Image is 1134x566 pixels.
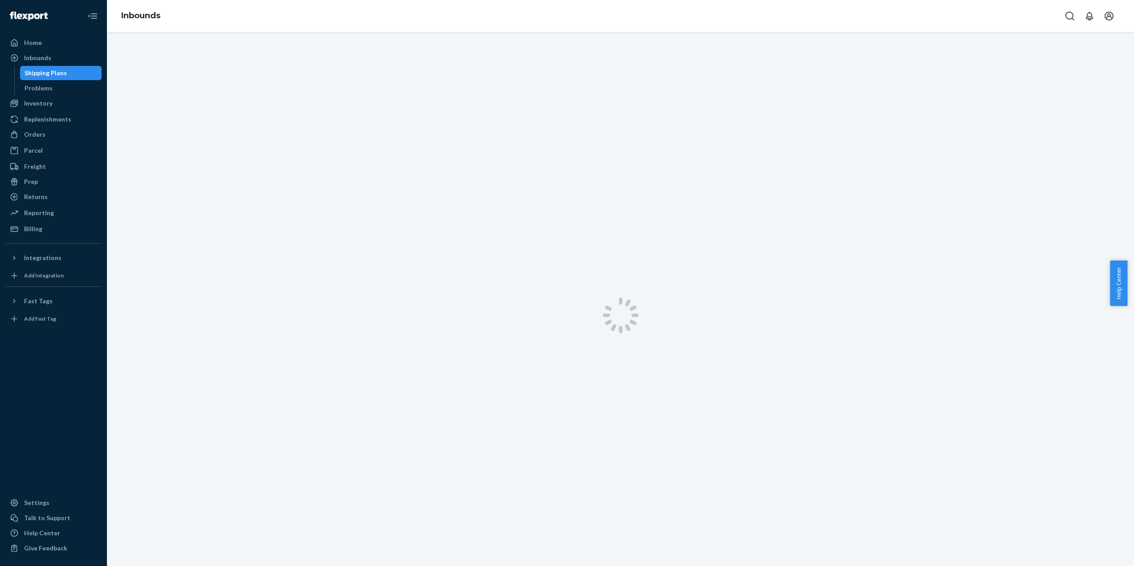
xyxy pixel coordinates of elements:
div: Replenishments [24,115,71,124]
div: Freight [24,162,46,171]
div: Add Fast Tag [24,315,56,322]
div: Talk to Support [24,513,70,522]
div: Prep [24,177,38,186]
img: Flexport logo [10,12,48,20]
a: Problems [20,81,102,95]
a: Add Fast Tag [5,312,102,326]
button: Close Navigation [84,7,102,25]
a: Returns [5,190,102,204]
a: Help Center [5,526,102,540]
div: Shipping Plans [25,69,67,77]
div: Home [24,38,42,47]
a: Parcel [5,143,102,158]
ol: breadcrumbs [114,3,168,29]
div: Reporting [24,208,54,217]
button: Open notifications [1081,7,1098,25]
div: Problems [25,84,53,93]
button: Give Feedback [5,541,102,555]
div: Settings [24,498,49,507]
a: Settings [5,496,102,510]
button: Help Center [1110,261,1127,306]
a: Add Integration [5,269,102,283]
a: Reporting [5,206,102,220]
div: Fast Tags [24,297,53,305]
div: Help Center [24,529,60,537]
a: Orders [5,127,102,142]
div: Integrations [24,253,61,262]
div: Parcel [24,146,43,155]
a: Inventory [5,96,102,110]
button: Open Search Box [1061,7,1079,25]
div: Returns [24,192,48,201]
a: Home [5,36,102,50]
a: Inbounds [121,11,160,20]
div: Give Feedback [24,544,67,553]
a: Prep [5,175,102,189]
div: Billing [24,224,42,233]
div: Add Integration [24,272,64,279]
div: Orders [24,130,45,139]
a: Talk to Support [5,511,102,525]
div: Inbounds [24,53,51,62]
a: Replenishments [5,112,102,126]
a: Freight [5,159,102,174]
button: Integrations [5,251,102,265]
button: Open account menu [1100,7,1118,25]
a: Shipping Plans [20,66,102,80]
div: Inventory [24,99,53,108]
a: Inbounds [5,51,102,65]
button: Fast Tags [5,294,102,308]
a: Billing [5,222,102,236]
